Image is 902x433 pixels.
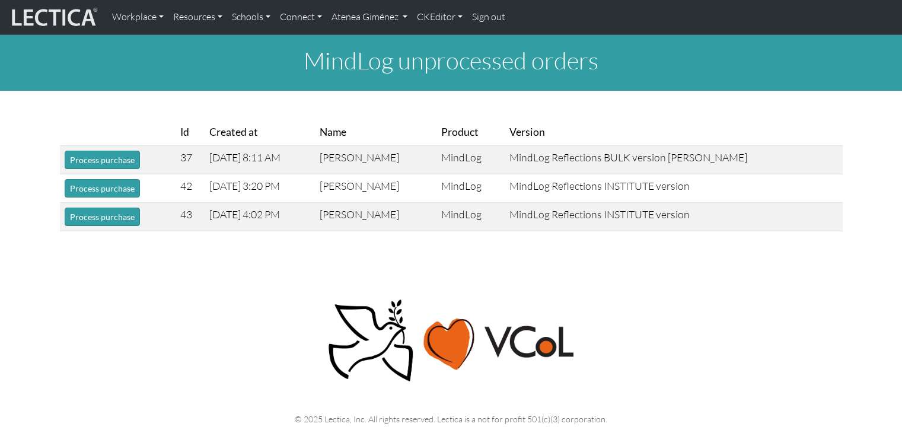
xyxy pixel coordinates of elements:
td: [PERSON_NAME] [315,203,436,231]
th: Id [176,119,205,146]
img: lecticalive [9,6,98,28]
td: [DATE] 8:11 AM [205,146,315,174]
td: 42 [176,174,205,203]
a: Workplace [107,5,168,30]
td: [PERSON_NAME] [315,174,436,203]
a: Resources [168,5,227,30]
a: Connect [275,5,327,30]
td: MindLog [436,174,505,203]
td: MindLog [436,146,505,174]
td: 43 [176,203,205,231]
img: Peace, love, VCoL [324,298,578,384]
td: [DATE] 4:02 PM [205,203,315,231]
th: Product [436,119,505,146]
td: [PERSON_NAME] [315,146,436,174]
a: CKEditor [412,5,467,30]
button: Process purchase [65,151,140,169]
td: MindLog Reflections INSTITUTE version [505,203,843,231]
button: Process purchase [65,208,140,226]
a: Sign out [467,5,510,30]
td: 37 [176,146,205,174]
th: Version [505,119,843,146]
th: Created at [205,119,315,146]
td: MindLog Reflections INSTITUTE version [505,174,843,203]
td: [DATE] 3:20 PM [205,174,315,203]
td: MindLog Reflections BULK version [PERSON_NAME] [505,146,843,174]
button: Process purchase [65,179,140,198]
td: MindLog [436,203,505,231]
p: © 2025 Lectica, Inc. All rights reserved. Lectica is a not for profit 501(c)(3) corporation. [67,412,836,426]
th: Name [315,119,436,146]
a: Schools [227,5,275,30]
a: Atenea Giménez [327,5,412,30]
